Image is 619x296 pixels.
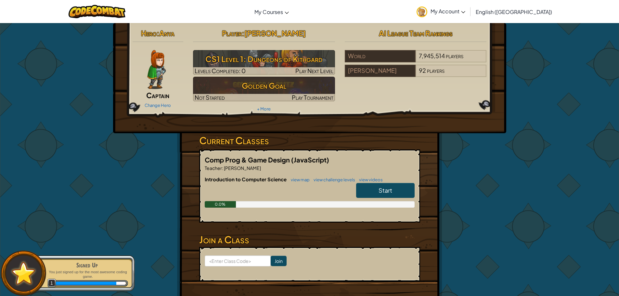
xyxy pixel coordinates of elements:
span: Comp Prog & Game Design [205,156,291,164]
span: 92 [419,67,426,74]
a: [PERSON_NAME]92players [345,71,487,78]
a: Play Next Level [193,50,335,75]
h3: Golden Goal [193,78,335,93]
a: view videos [356,177,383,182]
span: Teacher [205,165,222,171]
a: My Courses [251,3,292,20]
a: + More [257,106,271,111]
div: 3 XP until level 2 [116,282,126,285]
span: players [427,67,445,74]
span: : [242,29,244,38]
span: Captain [146,91,169,100]
span: English ([GEOGRAPHIC_DATA]) [476,8,552,15]
span: 1 [47,279,56,288]
span: : [222,165,223,171]
a: Golden GoalNot StartedPlay Tournament [193,77,335,101]
span: My Courses [254,8,283,15]
a: Change Hero [145,103,171,108]
img: Golden Goal [193,77,335,101]
span: players [446,52,463,59]
a: view map [288,177,310,182]
span: [PERSON_NAME] [223,165,261,171]
div: 0.0% [205,201,236,208]
img: avatar [417,6,427,17]
span: Levels Completed: 0 [195,67,246,74]
input: <Enter Class Code> [205,255,271,266]
span: 7,945,514 [419,52,445,59]
span: Start [379,187,392,194]
a: English ([GEOGRAPHIC_DATA]) [472,3,555,20]
input: Join [271,256,287,266]
img: CodeCombat logo [69,5,125,18]
p: You just signed up for the most awesome coding game. [46,270,128,279]
span: Not Started [195,94,225,101]
h3: Current Classes [199,133,420,148]
span: : [157,29,159,38]
span: [PERSON_NAME] [244,29,306,38]
img: CS1 Level 1: Dungeons of Kithgard [193,50,335,75]
span: Play Tournament [292,94,333,101]
a: My Account [413,1,469,22]
div: 20 XP earned [55,282,117,285]
span: Anya [159,29,174,38]
div: World [345,50,416,62]
div: [PERSON_NAME] [345,65,416,77]
span: Introduction to Computer Science [205,176,288,182]
img: default.png [9,259,38,288]
a: World7,945,514players [345,56,487,64]
span: My Account [431,8,465,15]
span: AI League Team Rankings [379,29,453,38]
span: Player [222,29,242,38]
a: view challenge levels [310,177,355,182]
h3: Join a Class [199,232,420,247]
div: Signed Up [46,261,128,270]
img: captain-pose.png [147,50,166,89]
span: (JavaScript) [291,156,329,164]
span: Play Next Level [295,67,333,74]
span: Hero [141,29,157,38]
h3: CS1 Level 1: Dungeons of Kithgard [193,52,335,66]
